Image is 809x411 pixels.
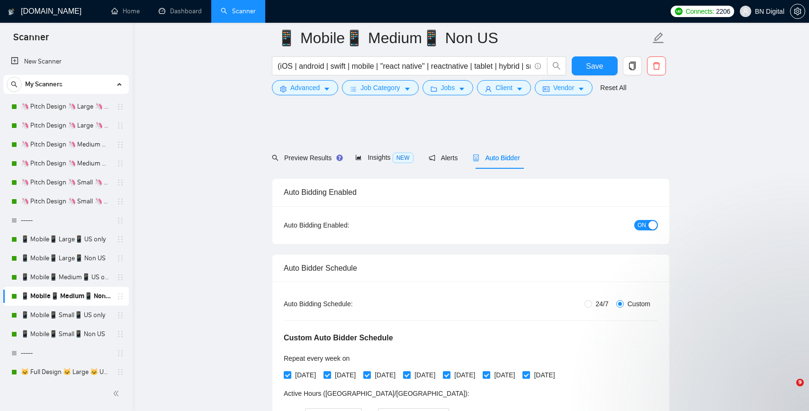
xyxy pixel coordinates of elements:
span: delete [647,62,665,70]
span: Repeat every week on [284,355,350,362]
img: upwork-logo.png [675,8,683,15]
span: user [742,8,749,15]
span: setting [280,85,287,92]
span: [DATE] [331,370,360,380]
span: ON [638,220,646,230]
button: setting [790,4,805,19]
span: Active Hours ( [GEOGRAPHIC_DATA]/[GEOGRAPHIC_DATA] ): [284,390,469,397]
span: caret-down [324,85,330,92]
span: search [548,62,566,70]
span: double-left [113,389,122,398]
div: Auto Bidding Enabled [284,179,658,206]
span: Preview Results [272,154,340,162]
span: caret-down [404,85,411,92]
span: Client [495,82,512,93]
a: setting [790,8,805,15]
span: holder [117,368,124,376]
span: 9 [796,379,804,386]
a: 🦄 Pitch Design 🦄 Medium 🦄 US Only [21,135,111,154]
span: [DATE] [371,370,399,380]
iframe: Intercom live chat [777,379,800,402]
span: user [485,85,492,92]
span: Connects: [685,6,714,17]
span: holder [117,198,124,205]
span: [DATE] [490,370,519,380]
span: caret-down [516,85,523,92]
span: info-circle [535,63,541,69]
span: [DATE] [530,370,558,380]
span: Custom [624,299,654,309]
span: [DATE] [450,370,479,380]
img: logo [8,4,15,19]
span: edit [652,32,665,44]
a: 📱 Mobile📱 Large📱 Non US [21,249,111,268]
span: holder [117,274,124,281]
span: notification [429,155,435,161]
input: Search Freelance Jobs... [278,60,530,72]
input: Scanner name... [277,26,650,50]
a: 📱 Mobile📱 Small📱 Non US [21,325,111,344]
button: copy [623,56,642,75]
div: Tooltip anchor [335,154,344,162]
a: 🦄 Pitch Design 🦄 Large 🦄 US Only [21,97,111,116]
span: holder [117,122,124,129]
span: copy [623,62,641,70]
span: NEW [393,153,413,163]
button: barsJob Categorycaret-down [342,80,418,95]
a: 📱 Mobile📱 Medium📱 Non US [21,287,111,306]
span: holder [117,311,124,319]
a: 📱 Mobile📱 Small📱 US only [21,306,111,325]
span: 2206 [716,6,730,17]
button: folderJobscaret-down [422,80,474,95]
span: holder [117,179,124,186]
span: Vendor [553,82,574,93]
li: New Scanner [3,52,129,71]
span: holder [117,141,124,148]
a: New Scanner [11,52,121,71]
span: robot [473,155,479,161]
span: holder [117,330,124,338]
button: search [7,77,22,92]
a: 🐱 Full Design 🐱 Large 🐱 US Only [21,363,111,382]
span: holder [117,217,124,224]
a: ----- [21,211,111,230]
span: [DATE] [411,370,439,380]
span: holder [117,236,124,243]
span: search [272,155,279,161]
span: Job Category [360,82,400,93]
button: delete [647,56,666,75]
button: userClientcaret-down [477,80,531,95]
span: Auto Bidder [473,154,520,162]
a: Reset All [600,82,626,93]
a: 🦄 Pitch Design 🦄 Large 🦄 Non US [21,116,111,135]
a: 🦄 Pitch Design 🦄 Small 🦄 Non US [21,192,111,211]
a: homeHome [111,7,140,15]
span: Scanner [6,30,56,50]
span: Save [586,60,603,72]
span: Alerts [429,154,458,162]
span: folder [431,85,437,92]
span: search [7,81,21,88]
div: Auto Bidding Schedule: [284,299,408,309]
span: My Scanners [25,75,63,94]
span: holder [117,292,124,300]
span: holder [117,255,124,262]
h5: Custom Auto Bidder Schedule [284,332,393,344]
a: 🦄 Pitch Design 🦄 Medium 🦄 Non US [21,154,111,173]
span: holder [117,160,124,167]
span: holder [117,103,124,110]
div: Auto Bidder Schedule [284,255,658,282]
button: idcardVendorcaret-down [535,80,593,95]
span: Jobs [441,82,455,93]
a: searchScanner [221,7,256,15]
span: caret-down [458,85,465,92]
span: Advanced [290,82,320,93]
span: idcard [543,85,549,92]
span: 24/7 [592,299,612,309]
a: 📱 Mobile📱 Large📱 US only [21,230,111,249]
button: Save [572,56,618,75]
span: Insights [355,154,413,161]
span: [DATE] [291,370,320,380]
span: holder [117,349,124,357]
a: 📱 Mobile📱 Medium📱 US only [21,268,111,287]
